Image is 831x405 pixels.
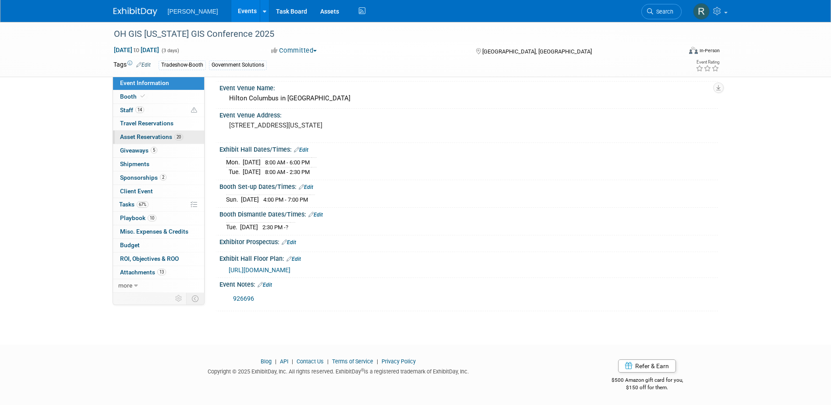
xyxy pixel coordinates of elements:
div: $500 Amazon gift card for you, [576,371,718,391]
td: Mon. [226,158,243,167]
span: Misc. Expenses & Credits [120,228,188,235]
span: Event Information [120,79,169,86]
img: Rebecca Deis [693,3,710,20]
span: more [118,282,132,289]
a: Search [641,4,682,19]
div: Event Venue Address: [219,109,718,120]
a: Shipments [113,158,204,171]
pre: [STREET_ADDRESS][US_STATE] [229,121,417,129]
span: 8:00 AM - 6:00 PM [265,159,310,166]
td: Toggle Event Tabs [186,293,204,304]
a: 926696 [233,295,254,302]
a: Edit [286,256,301,262]
div: In-Person [699,47,720,54]
a: [URL][DOMAIN_NAME] [229,266,290,274]
div: Exhibit Hall Floor Plan: [219,252,718,263]
span: 8:00 AM - 2:30 PM [265,169,310,175]
i: Booth reservation complete [141,94,145,99]
a: ROI, Objectives & ROO [113,252,204,266]
a: Attachments13 [113,266,204,279]
span: 2:30 PM - [262,224,288,231]
span: Budget [120,242,140,249]
a: Booth [113,90,204,103]
span: ROI, Objectives & ROO [120,255,179,262]
a: Edit [136,62,151,68]
span: 4:00 PM - 7:00 PM [263,196,308,203]
span: | [325,358,331,365]
span: Potential Scheduling Conflict -- at least one attendee is tagged in another overlapping event. [191,107,197,114]
a: Blog [261,358,272,365]
a: more [113,279,204,292]
span: Sponsorships [120,174,166,181]
span: | [273,358,279,365]
a: Edit [308,212,323,218]
a: Terms of Service [332,358,373,365]
td: Tue. [226,223,240,232]
td: Tags [113,60,151,70]
a: API [280,358,288,365]
td: Sun. [226,195,241,204]
a: Staff14 [113,104,204,117]
a: Travel Reservations [113,117,204,130]
div: Booth Set-up Dates/Times: [219,180,718,192]
span: Giveaways [120,147,157,154]
a: Playbook10 [113,212,204,225]
sup: ® [361,368,364,373]
span: Tasks [119,201,149,208]
td: Tue. [226,167,243,177]
span: 5 [151,147,157,153]
span: Booth [120,93,147,100]
div: Exhibitor Prospectus: [219,235,718,247]
span: Staff [120,107,144,114]
a: Privacy Policy [382,358,416,365]
div: OH GIS [US_STATE] GIS Conference 2025 [111,26,668,42]
a: Budget [113,239,204,252]
span: 10 [148,215,156,221]
a: Misc. Expenses & Credits [113,225,204,238]
span: 67% [137,201,149,208]
span: 14 [135,107,144,113]
span: 2 [160,174,166,181]
div: Government Solutions [209,60,267,70]
a: Giveaways5 [113,144,204,157]
span: Client Event [120,188,153,195]
div: Event Format [630,46,720,59]
a: Edit [258,282,272,288]
span: 13 [157,269,166,275]
span: Search [653,8,673,15]
td: [DATE] [243,158,261,167]
div: Hilton Columbus in [GEOGRAPHIC_DATA] [226,92,711,105]
a: Client Event [113,185,204,198]
div: Tradeshow-Booth [159,60,206,70]
td: Personalize Event Tab Strip [171,293,187,304]
a: Edit [299,184,313,190]
td: [DATE] [241,195,259,204]
a: Edit [282,239,296,245]
span: Attachments [120,269,166,276]
div: Event Rating [696,60,719,64]
span: 20 [174,134,183,140]
span: Shipments [120,160,149,167]
span: | [290,358,295,365]
a: Tasks67% [113,198,204,211]
div: $150 off for them. [576,384,718,391]
span: (3 days) [161,48,179,53]
span: Travel Reservations [120,120,173,127]
span: Playbook [120,214,156,221]
span: | [375,358,380,365]
td: [DATE] [240,223,258,232]
span: [PERSON_NAME] [168,8,218,15]
a: Event Information [113,77,204,90]
div: Exhibit Hall Dates/Times: [219,143,718,154]
a: Asset Reservations20 [113,131,204,144]
a: Edit [294,147,308,153]
a: Refer & Earn [618,359,676,373]
div: Booth Dismantle Dates/Times: [219,208,718,219]
span: [DATE] [DATE] [113,46,159,54]
td: [DATE] [243,167,261,177]
a: Sponsorships2 [113,171,204,185]
span: to [132,46,141,53]
span: ? [286,224,288,231]
span: [GEOGRAPHIC_DATA], [GEOGRAPHIC_DATA] [482,48,592,55]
